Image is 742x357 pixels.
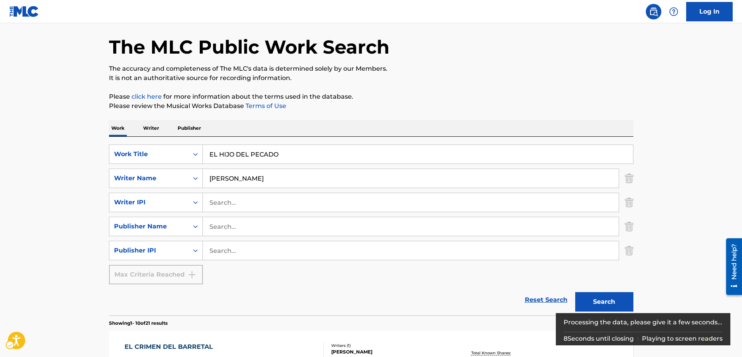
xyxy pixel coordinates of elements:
[203,241,619,260] input: Search...
[131,93,162,100] a: Music industry terminology | mechanical licensing collective
[109,73,633,83] p: It is not an authoritative source for recording information.
[625,217,633,236] img: Delete Criterion
[189,241,202,260] div: On
[625,241,633,260] img: Delete Criterion
[203,169,619,188] input: Search...
[331,348,448,355] div: [PERSON_NAME]
[331,343,448,348] div: Writers ( 1 )
[575,292,633,312] button: Search
[109,320,168,327] p: Showing 1 - 10 of 21 results
[109,64,633,73] p: The accuracy and completeness of The MLC's data is determined solely by our Members.
[203,217,619,236] input: Search...
[625,193,633,212] img: Delete Criterion
[564,335,567,342] span: 8
[114,246,184,255] div: Publisher IPI
[686,2,733,21] a: Log In
[114,222,184,231] div: Publisher Name
[109,92,633,101] p: Please for more information about the terms used in the database.
[114,174,184,183] div: Writer Name
[649,7,658,16] img: search
[564,313,723,332] div: Processing the data, please give it a few seconds...
[125,342,217,352] div: EL CRIMEN DEL BARRETAL
[109,145,633,315] form: Search Form
[109,101,633,111] p: Please review the Musical Works Database
[141,120,161,136] p: Writer
[471,350,513,356] p: Total Known Shares:
[720,235,742,298] iframe: Iframe | Resource Center
[189,145,202,164] div: On
[109,35,389,59] h1: The MLC Public Work Search
[203,145,633,164] input: Search...
[114,150,184,159] div: Work Title
[114,198,184,207] div: Writer IPI
[109,120,127,136] p: Work
[9,6,39,17] img: MLC Logo
[625,169,633,188] img: Delete Criterion
[669,7,678,16] img: help
[175,120,203,136] p: Publisher
[189,169,202,188] div: On
[521,291,571,308] a: Reset Search
[203,193,619,212] input: Search...
[244,102,286,110] a: Terms of Use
